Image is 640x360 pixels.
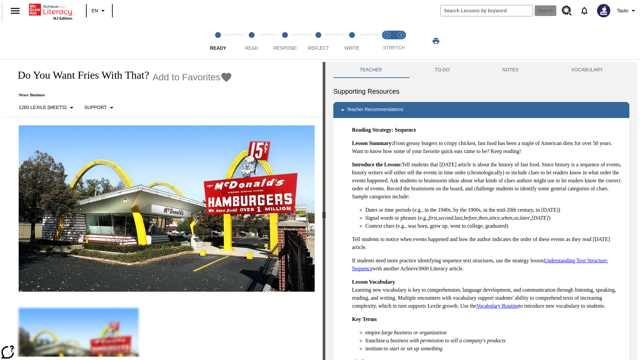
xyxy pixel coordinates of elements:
em: later [520,215,530,221]
em: a business with permission to sell a company's products [386,338,506,343]
li: Dates or time periods (e.g., in the 1940s, by the 1900s, in the mid-20th century, in [DATE]) [365,206,624,214]
span: Write [344,45,359,51]
div: Teacher Recommendations [333,102,629,118]
text: 2 [400,33,402,37]
button: Stretch Respond step 2 of 2 [391,23,411,59]
button: Select a new avatar [593,2,614,19]
div: Press Enter or Spacebar and then press right and left arrow keys to move the slider [323,62,325,360]
p: Tell students to notice when events happened and how the author indicates the order of these even... [352,235,624,251]
img: Avatar [597,4,610,17]
em: last [455,215,462,221]
button: Language: EN, Select a language [89,5,110,17]
button: Write step 5 of 5 [333,23,371,59]
em: second [439,215,453,221]
span: Ready [210,45,226,51]
strong: Introduce the Lesson: [352,162,402,167]
span: NJ Edition [53,16,72,20]
strong: Lesson Vocabulary [352,279,395,285]
button: Profile/Settings [614,5,640,17]
button: Stretch Read step 1 of 2 [377,23,397,59]
span: Reflect [308,45,329,51]
a: Notifications [576,2,593,19]
h6: Supporting Resources [333,86,629,97]
em: so [514,215,519,221]
p: Tell students that [DATE] article is about the history of fast food. Since history is a sequence ... [352,161,624,201]
span: Read [245,45,258,51]
em: then [478,215,488,221]
button: Ready step 1 of 5 [199,23,237,59]
span: STRETCH [383,45,405,50]
button: Print [425,35,447,47]
p: Support [84,104,107,111]
li: Context clues (e.g., was born, grew up, went to college, graduated) [365,222,624,230]
em: to start or set up something [384,346,443,351]
strong: Lesson Summary: [352,140,393,146]
span: EN [92,7,98,14]
div: Home [29,2,72,20]
li: Signal words or phrases (e.g., , , , , , , , , , ) [365,214,624,222]
input: search field [441,5,533,16]
span: Tauto [617,7,628,14]
button: Respond step 3 of 5 [266,23,304,59]
p: Learning new vocabulary is key to comprehension, language development, and communication through ... [352,278,624,310]
em: since [489,215,500,221]
div: Instructional Panel Tabs [333,62,629,78]
a: Vocabulary Routine [476,303,519,309]
button: Reflect step 4 of 5 [299,23,338,59]
p: If students need more practice identifying sequence text structures, use the strategy lesson with... [352,257,624,273]
button: Open side menu [5,1,25,21]
div: activity [325,62,637,360]
button: VOCABULARY [545,62,629,78]
a: Resource Center, Will open in new tab [558,2,576,20]
p: 1260 Lexile (Meets) [19,104,67,111]
button: Teacher [333,62,408,78]
strong: Sequence [395,127,416,133]
span: Add to Favorites [152,72,220,83]
em: first [429,215,437,221]
span: Respond [273,45,296,51]
button: Read step 2 of 5 [232,23,271,59]
h1: Do You Want Fries With That? [11,69,149,81]
em: when [501,215,513,221]
li: franchise: [365,337,624,345]
button: Select Lexile, 1260 Lexile (Meets) [16,102,78,114]
button: Add to Favorites - Do You Want Fries With That? [152,71,232,83]
em: large business or organization [382,330,447,335]
p: Teacher Recommendations [347,106,403,114]
div: reading [3,62,323,357]
a: Understanding Text Structure: Sequence [352,258,608,271]
p: News: Business [11,93,232,98]
button: NOTES [476,62,545,78]
li: empire: [365,329,624,337]
img: One of the first McDonald's stores, with the iconic red sign and golden arches. [19,125,315,292]
em: [DATE] [531,215,549,221]
strong: Key Terms [352,316,377,322]
p: From greasy burgers to crispy chicken, fast food has been a staple of American diets for over 50 ... [352,139,624,155]
button: Scaffolds, Support [82,102,118,114]
text: 1 [386,33,388,37]
li: institute: [365,345,624,353]
em: before [464,215,477,221]
button: TO-DO [408,62,476,78]
strong: Reading Strategy: [352,127,393,133]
